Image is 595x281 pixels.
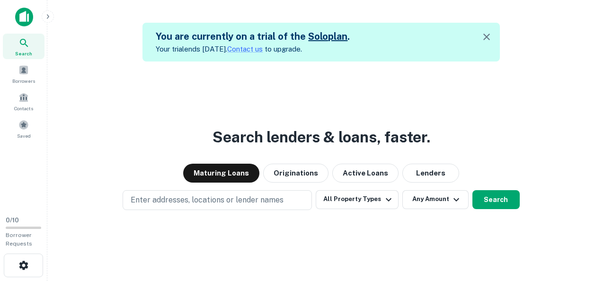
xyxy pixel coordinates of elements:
[15,50,32,57] span: Search
[6,217,19,224] span: 0 / 10
[308,31,347,42] a: Soloplan
[3,61,44,87] a: Borrowers
[183,164,259,183] button: Maturing Loans
[316,190,398,209] button: All Property Types
[402,190,469,209] button: Any Amount
[263,164,329,183] button: Originations
[402,164,459,183] button: Lenders
[17,132,31,140] span: Saved
[548,205,595,251] iframe: Chat Widget
[227,45,263,53] a: Contact us
[156,44,350,55] p: Your trial ends [DATE]. to upgrade.
[156,29,350,44] h5: You are currently on a trial of the .
[12,77,35,85] span: Borrowers
[123,190,312,210] button: Enter addresses, locations or lender names
[472,190,520,209] button: Search
[131,194,284,206] p: Enter addresses, locations or lender names
[3,88,44,114] a: Contacts
[6,232,32,247] span: Borrower Requests
[14,105,33,112] span: Contacts
[15,8,33,26] img: capitalize-icon.png
[3,34,44,59] a: Search
[332,164,399,183] button: Active Loans
[213,126,430,149] h3: Search lenders & loans, faster.
[3,116,44,141] a: Saved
